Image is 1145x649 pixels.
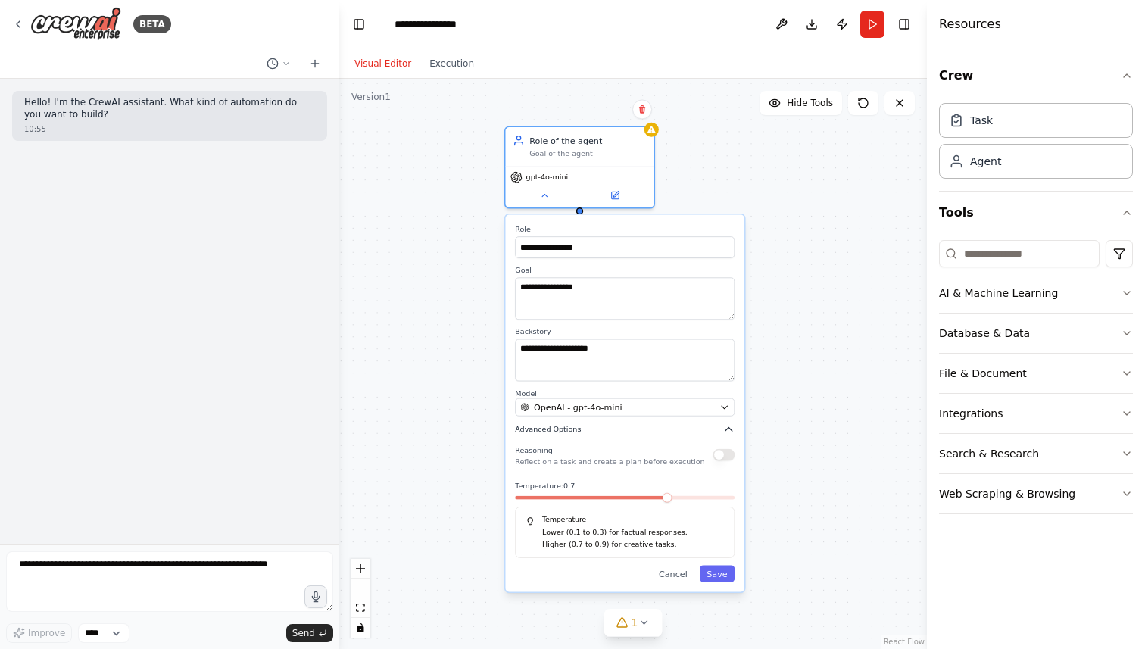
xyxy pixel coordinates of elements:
div: React Flow controls [351,559,370,638]
h4: Resources [939,15,1001,33]
div: Task [970,113,993,128]
button: Advanced Options [515,423,735,435]
label: Model [515,388,735,398]
button: Open in side panel [581,188,649,202]
button: Crew [939,55,1133,97]
button: 1 [604,609,663,637]
span: OpenAI - gpt-4o-mini [534,401,622,413]
p: Hello! I'm the CrewAI assistant. What kind of automation do you want to build? [24,97,315,120]
div: Role of the agent [529,135,647,147]
button: File & Document [939,354,1133,393]
button: Hide left sidebar [348,14,370,35]
img: Logo [30,7,121,41]
div: Crew [939,97,1133,191]
button: Delete node [632,99,652,119]
button: Send [286,624,333,642]
label: Backstory [515,327,735,337]
label: Role [515,224,735,234]
button: zoom out [351,579,370,598]
label: Goal [515,265,735,275]
div: Goal of the agent [529,149,647,159]
button: Start a new chat [303,55,327,73]
span: Reasoning [515,446,553,454]
div: Version 1 [351,91,391,103]
span: 1 [632,615,638,630]
button: AI & Machine Learning [939,273,1133,313]
button: Tools [939,192,1133,234]
span: gpt-4o-mini [526,173,569,183]
button: Hide Tools [760,91,842,115]
button: OpenAI - gpt-4o-mini [515,398,735,417]
div: Agent [970,154,1001,169]
button: Click to speak your automation idea [304,585,327,608]
a: React Flow attribution [884,638,925,646]
button: zoom in [351,559,370,579]
button: fit view [351,598,370,618]
button: Switch to previous chat [261,55,297,73]
nav: breadcrumb [395,17,473,32]
button: Hide right sidebar [894,14,915,35]
span: Send [292,627,315,639]
button: Improve [6,623,72,643]
button: Web Scraping & Browsing [939,474,1133,513]
button: toggle interactivity [351,618,370,638]
button: Visual Editor [345,55,420,73]
button: Database & Data [939,314,1133,353]
button: Save [700,565,735,582]
button: Execution [420,55,483,73]
span: Advanced Options [515,425,581,435]
button: Search & Research [939,434,1133,473]
div: BETA [133,15,171,33]
p: Reflect on a task and create a plan before execution [515,457,704,467]
p: Lower (0.1 to 0.3) for factual responses. [542,526,725,538]
span: Temperature: 0.7 [515,482,575,491]
p: Higher (0.7 to 0.9) for creative tasks. [542,538,725,551]
span: Hide Tools [787,97,833,109]
h5: Temperature [526,514,725,524]
button: Cancel [651,565,694,582]
div: 10:55 [24,123,315,135]
div: Tools [939,234,1133,526]
span: Improve [28,627,65,639]
button: Integrations [939,394,1133,433]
